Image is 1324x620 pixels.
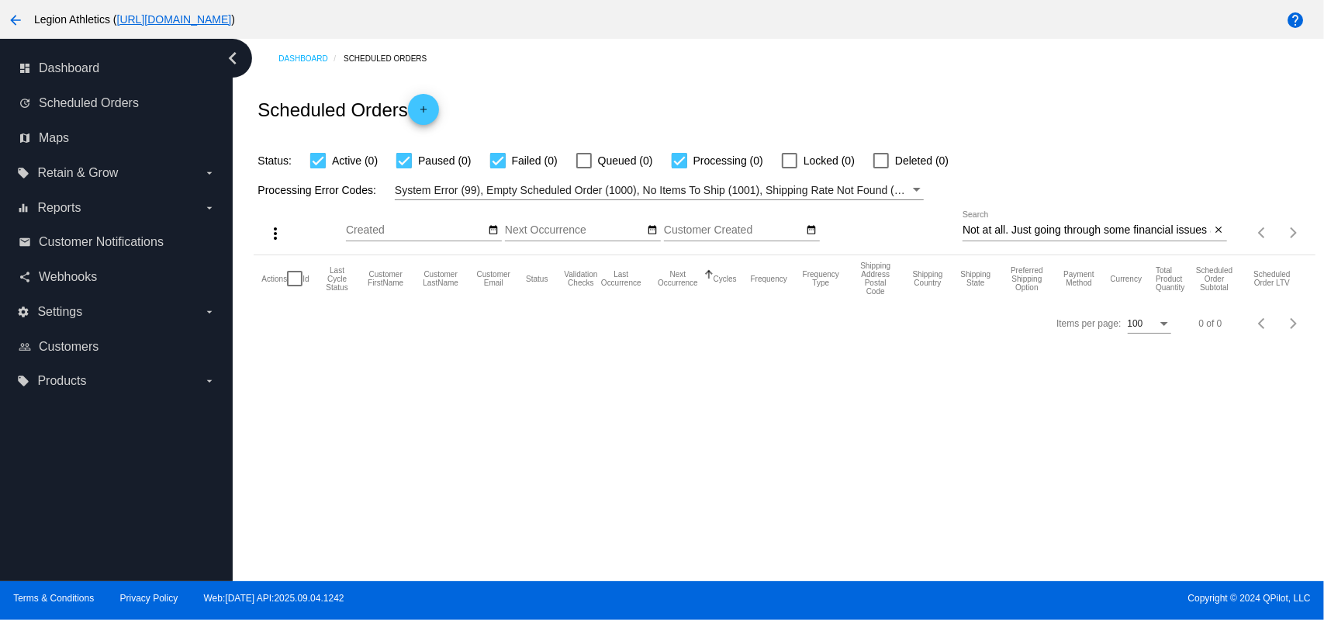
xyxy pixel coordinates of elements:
a: Web:[DATE] API:2025.09.04.1242 [204,593,344,604]
i: chevron_left [220,46,245,71]
input: Created [346,224,486,237]
div: 0 of 0 [1199,318,1222,329]
i: people_outline [19,341,31,353]
button: Next page [1278,308,1309,339]
button: Change sorting for LifetimeValue [1251,270,1294,287]
span: Webhooks [39,270,97,284]
a: Terms & Conditions [13,593,94,604]
span: Legion Athletics ( ) [34,13,235,26]
mat-header-cell: Total Product Quantity [1156,255,1192,302]
i: arrow_drop_down [203,306,216,318]
i: email [19,236,31,248]
i: share [19,271,31,283]
button: Change sorting for CustomerEmail [475,270,513,287]
mat-icon: more_vert [266,224,285,243]
button: Change sorting for Cycles [714,274,737,283]
span: 100 [1128,318,1143,329]
a: email Customer Notifications [19,230,216,255]
input: Next Occurrence [505,224,645,237]
button: Change sorting for Id [302,274,309,283]
button: Change sorting for ShippingState [959,270,992,287]
button: Change sorting for ShippingCountry [911,270,945,287]
button: Clear [1211,223,1227,239]
span: Queued (0) [598,151,653,170]
mat-icon: date_range [489,224,500,237]
mat-header-cell: Actions [261,255,287,302]
button: Change sorting for CurrencyIso [1111,274,1143,283]
a: map Maps [19,126,216,151]
button: Previous page [1247,308,1278,339]
i: map [19,132,31,144]
a: share Webhooks [19,265,216,289]
i: dashboard [19,62,31,74]
span: Copyright © 2024 QPilot, LLC [676,593,1311,604]
button: Change sorting for NextOccurrenceUtc [656,270,699,287]
a: Scheduled Orders [344,47,441,71]
mat-select: Filter by Processing Error Codes [395,181,924,200]
i: local_offer [17,375,29,387]
a: Privacy Policy [120,593,178,604]
a: [URL][DOMAIN_NAME] [117,13,232,26]
button: Change sorting for PreferredShippingOption [1006,266,1047,292]
button: Change sorting for PaymentMethod.Type [1062,270,1097,287]
i: equalizer [17,202,29,214]
span: Reports [37,201,81,215]
button: Change sorting for Subtotal [1192,266,1237,292]
mat-icon: help [1286,11,1305,29]
span: Processing (0) [693,151,763,170]
i: settings [17,306,29,318]
button: Change sorting for CustomerLastName [420,270,461,287]
mat-select: Items per page: [1128,319,1171,330]
a: update Scheduled Orders [19,91,216,116]
span: Locked (0) [804,151,855,170]
input: Search [963,224,1211,237]
a: people_outline Customers [19,334,216,359]
button: Change sorting for Status [526,274,548,283]
span: Retain & Grow [37,166,118,180]
span: Dashboard [39,61,99,75]
button: Change sorting for Frequency [751,274,787,283]
button: Change sorting for CustomerFirstName [365,270,406,287]
input: Customer Created [664,224,804,237]
mat-icon: add [414,104,433,123]
button: Next page [1278,217,1309,248]
h2: Scheduled Orders [258,94,438,125]
span: Status: [258,154,292,167]
button: Change sorting for ShippingPostcode [855,262,897,296]
mat-icon: close [1213,224,1224,237]
mat-header-cell: Validation Checks [562,255,600,302]
span: Processing Error Codes: [258,184,376,196]
i: arrow_drop_down [203,375,216,387]
i: update [19,97,31,109]
span: Failed (0) [512,151,558,170]
button: Previous page [1247,217,1278,248]
span: Scheduled Orders [39,96,139,110]
button: Change sorting for LastProcessingCycleId [323,266,351,292]
a: Dashboard [278,47,344,71]
div: Items per page: [1056,318,1121,329]
i: arrow_drop_down [203,202,216,214]
button: Change sorting for LastOccurrenceUtc [600,270,642,287]
i: arrow_drop_down [203,167,216,179]
span: Active (0) [332,151,378,170]
span: Settings [37,305,82,319]
a: dashboard Dashboard [19,56,216,81]
mat-icon: arrow_back [6,11,25,29]
mat-icon: date_range [806,224,817,237]
span: Customers [39,340,99,354]
span: Deleted (0) [895,151,949,170]
span: Customer Notifications [39,235,164,249]
button: Change sorting for FrequencyType [801,270,841,287]
span: Products [37,374,86,388]
span: Paused (0) [418,151,471,170]
span: Maps [39,131,69,145]
i: local_offer [17,167,29,179]
mat-icon: date_range [647,224,658,237]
